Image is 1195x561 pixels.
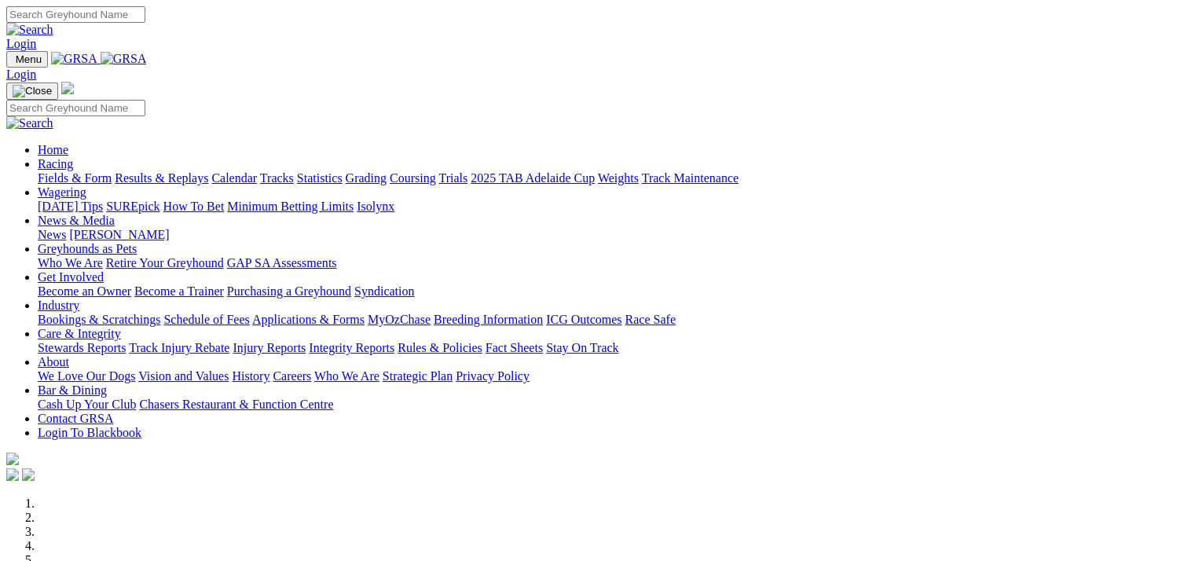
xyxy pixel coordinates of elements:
img: GRSA [51,52,97,66]
a: News [38,228,66,241]
img: logo-grsa-white.png [61,82,74,94]
a: We Love Our Dogs [38,369,135,383]
a: Results & Replays [115,171,208,185]
a: Trials [438,171,467,185]
div: Bar & Dining [38,398,1189,412]
a: Login [6,37,36,50]
a: ICG Outcomes [546,313,621,326]
a: Retire Your Greyhound [106,256,224,269]
a: Statistics [297,171,343,185]
a: Greyhounds as Pets [38,242,137,255]
a: Grading [346,171,387,185]
a: Race Safe [625,313,675,326]
div: About [38,369,1189,383]
img: Search [6,23,53,37]
div: News & Media [38,228,1189,242]
button: Toggle navigation [6,82,58,100]
a: [PERSON_NAME] [69,228,169,241]
a: Tracks [260,171,294,185]
a: MyOzChase [368,313,431,326]
a: Purchasing a Greyhound [227,284,351,298]
a: Fields & Form [38,171,112,185]
a: Who We Are [38,256,103,269]
img: logo-grsa-white.png [6,453,19,465]
a: GAP SA Assessments [227,256,337,269]
button: Toggle navigation [6,51,48,68]
a: Stay On Track [546,341,618,354]
a: Minimum Betting Limits [227,200,354,213]
a: Careers [273,369,311,383]
img: Close [13,85,52,97]
img: Search [6,116,53,130]
a: Login [6,68,36,81]
a: News & Media [38,214,115,227]
a: About [38,355,69,368]
a: Racing [38,157,73,170]
a: Get Involved [38,270,104,284]
a: Login To Blackbook [38,426,141,439]
a: Isolynx [357,200,394,213]
a: [DATE] Tips [38,200,103,213]
a: Bookings & Scratchings [38,313,160,326]
div: Greyhounds as Pets [38,256,1189,270]
img: GRSA [101,52,147,66]
img: twitter.svg [22,468,35,481]
a: Fact Sheets [486,341,543,354]
a: Schedule of Fees [163,313,249,326]
div: Wagering [38,200,1189,214]
a: Industry [38,299,79,312]
a: Who We Are [314,369,379,383]
img: facebook.svg [6,468,19,481]
a: Track Injury Rebate [129,341,229,354]
a: Become a Trainer [134,284,224,298]
a: Privacy Policy [456,369,530,383]
div: Industry [38,313,1189,327]
a: Weights [598,171,639,185]
span: Menu [16,53,42,65]
input: Search [6,6,145,23]
a: Injury Reports [233,341,306,354]
a: Coursing [390,171,436,185]
a: Become an Owner [38,284,131,298]
div: Care & Integrity [38,341,1189,355]
a: Stewards Reports [38,341,126,354]
a: Strategic Plan [383,369,453,383]
a: Calendar [211,171,257,185]
a: Vision and Values [138,369,229,383]
a: Track Maintenance [642,171,739,185]
a: Breeding Information [434,313,543,326]
a: Wagering [38,185,86,199]
a: Contact GRSA [38,412,113,425]
a: Applications & Forms [252,313,365,326]
a: History [232,369,269,383]
a: Integrity Reports [309,341,394,354]
a: Cash Up Your Club [38,398,136,411]
a: SUREpick [106,200,159,213]
a: Bar & Dining [38,383,107,397]
input: Search [6,100,145,116]
a: Rules & Policies [398,341,482,354]
a: 2025 TAB Adelaide Cup [471,171,595,185]
div: Racing [38,171,1189,185]
a: Chasers Restaurant & Function Centre [139,398,333,411]
a: Care & Integrity [38,327,121,340]
a: Syndication [354,284,414,298]
a: How To Bet [163,200,225,213]
a: Home [38,143,68,156]
div: Get Involved [38,284,1189,299]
